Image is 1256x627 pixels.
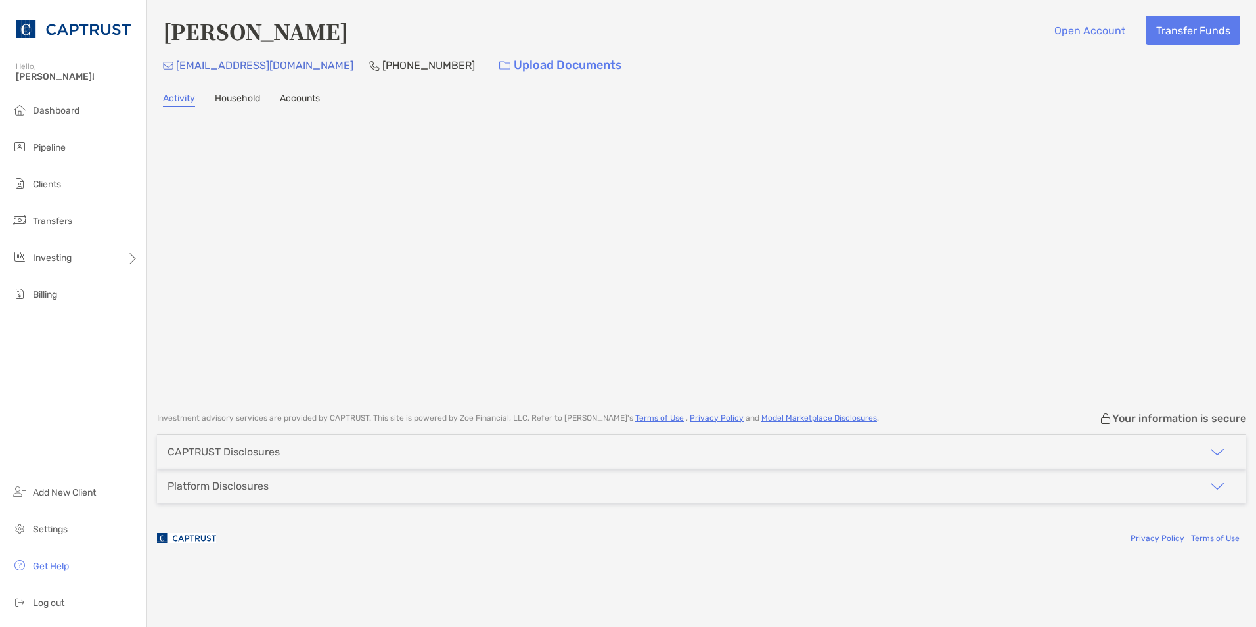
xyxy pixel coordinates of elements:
p: Investment advisory services are provided by CAPTRUST . This site is powered by Zoe Financial, LL... [157,413,879,423]
p: [PHONE_NUMBER] [382,57,475,74]
img: clients icon [12,175,28,191]
img: billing icon [12,286,28,302]
a: Terms of Use [635,413,684,423]
a: Activity [163,93,195,107]
p: Your information is secure [1112,412,1246,425]
a: Accounts [280,93,320,107]
span: Billing [33,289,57,300]
span: Log out [33,597,64,609]
img: settings icon [12,521,28,536]
p: [EMAIL_ADDRESS][DOMAIN_NAME] [176,57,353,74]
a: Terms of Use [1191,534,1240,543]
span: Add New Client [33,487,96,498]
a: Privacy Policy [690,413,744,423]
img: transfers icon [12,212,28,228]
img: icon arrow [1209,444,1225,460]
img: dashboard icon [12,102,28,118]
span: Dashboard [33,105,79,116]
a: Household [215,93,260,107]
a: Upload Documents [491,51,631,80]
img: pipeline icon [12,139,28,154]
span: Pipeline [33,142,66,153]
img: get-help icon [12,557,28,573]
img: company logo [157,523,216,553]
img: Phone Icon [369,60,380,71]
img: button icon [499,61,510,70]
img: investing icon [12,249,28,265]
h4: [PERSON_NAME] [163,16,348,46]
div: Platform Disclosures [168,480,269,492]
a: Privacy Policy [1131,534,1184,543]
button: Transfer Funds [1146,16,1240,45]
span: Get Help [33,561,69,572]
a: Model Marketplace Disclosures [761,413,877,423]
div: CAPTRUST Disclosures [168,446,280,458]
img: logout icon [12,594,28,610]
span: Clients [33,179,61,190]
span: Investing [33,252,72,264]
button: Open Account [1044,16,1135,45]
img: CAPTRUST Logo [16,5,131,53]
img: Email Icon [163,62,173,70]
span: [PERSON_NAME]! [16,71,139,82]
span: Transfers [33,216,72,227]
img: add_new_client icon [12,484,28,499]
span: Settings [33,524,68,535]
img: icon arrow [1209,478,1225,494]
